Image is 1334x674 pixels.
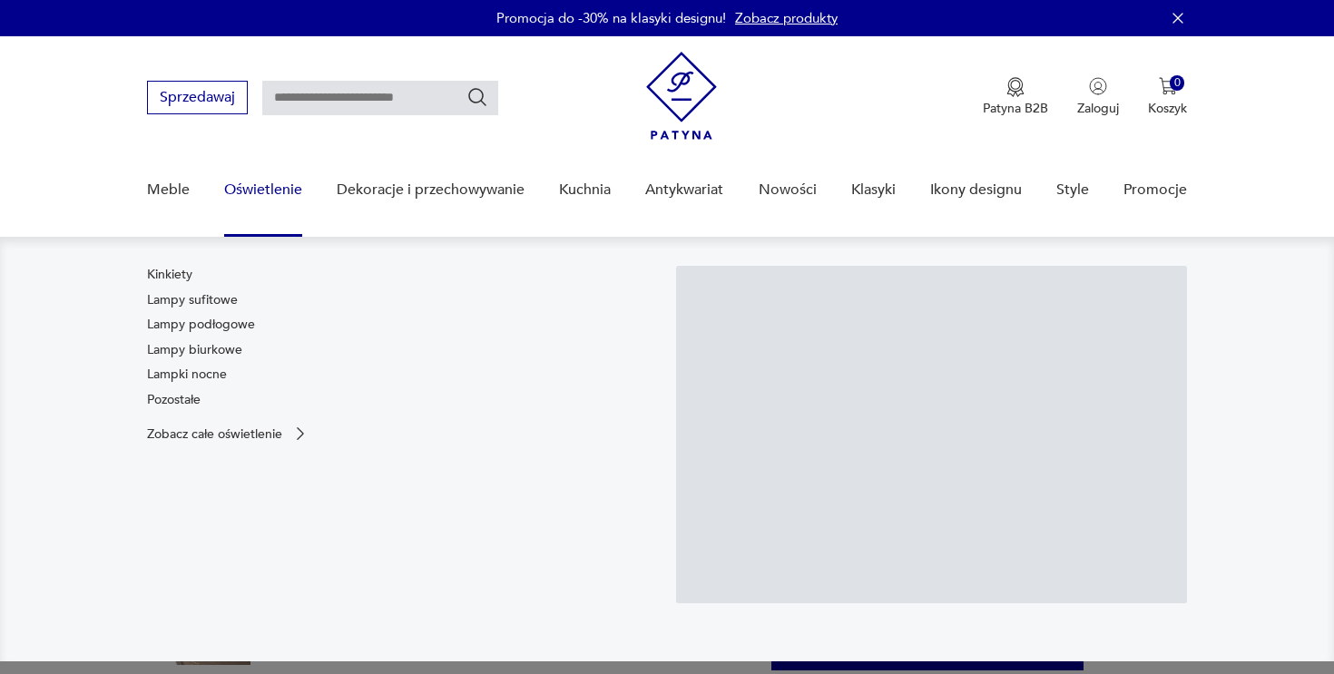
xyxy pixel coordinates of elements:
[147,266,192,284] a: Kinkiety
[851,155,896,225] a: Klasyki
[147,391,201,409] a: Pozostałe
[147,155,190,225] a: Meble
[147,93,248,105] a: Sprzedawaj
[147,291,238,309] a: Lampy sufitowe
[1148,77,1187,117] button: 0Koszyk
[337,155,525,225] a: Dekoracje i przechowywanie
[147,428,282,440] p: Zobacz całe oświetlenie
[1170,75,1185,91] div: 0
[147,341,242,359] a: Lampy biurkowe
[645,155,723,225] a: Antykwariat
[1148,100,1187,117] p: Koszyk
[983,100,1048,117] p: Patyna B2B
[930,155,1022,225] a: Ikony designu
[1056,155,1089,225] a: Style
[1159,77,1177,95] img: Ikona koszyka
[983,77,1048,117] a: Ikona medaluPatyna B2B
[224,155,302,225] a: Oświetlenie
[759,155,817,225] a: Nowości
[1077,77,1119,117] button: Zaloguj
[559,155,611,225] a: Kuchnia
[735,9,838,27] a: Zobacz produkty
[646,52,717,140] img: Patyna - sklep z meblami i dekoracjami vintage
[466,86,488,108] button: Szukaj
[1123,155,1187,225] a: Promocje
[147,366,227,384] a: Lampki nocne
[983,77,1048,117] button: Patyna B2B
[1006,77,1025,97] img: Ikona medalu
[147,425,309,443] a: Zobacz całe oświetlenie
[147,316,255,334] a: Lampy podłogowe
[1077,100,1119,117] p: Zaloguj
[147,81,248,114] button: Sprzedawaj
[496,9,726,27] p: Promocja do -30% na klasyki designu!
[1089,77,1107,95] img: Ikonka użytkownika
